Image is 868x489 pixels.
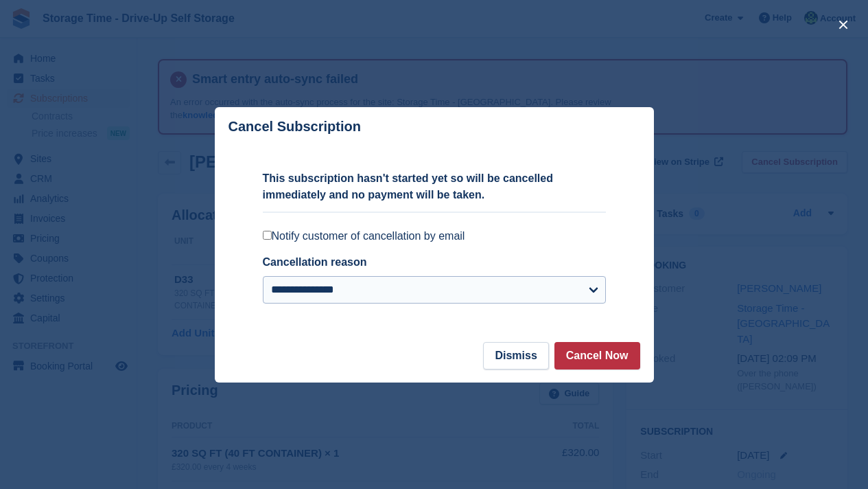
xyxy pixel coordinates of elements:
[263,229,606,243] label: Notify customer of cancellation by email
[263,256,367,268] label: Cancellation reason
[263,231,272,240] input: Notify customer of cancellation by email
[228,119,361,135] p: Cancel Subscription
[554,342,640,369] button: Cancel Now
[483,342,548,369] button: Dismiss
[263,170,606,203] p: This subscription hasn't started yet so will be cancelled immediately and no payment will be taken.
[832,14,854,36] button: close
